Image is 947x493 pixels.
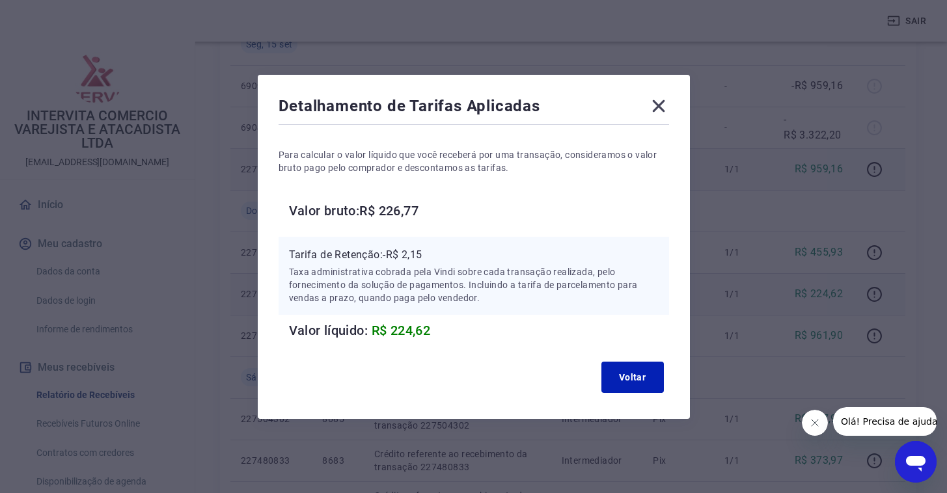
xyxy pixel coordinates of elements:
[8,9,109,20] span: Olá! Precisa de ajuda?
[279,96,669,122] div: Detalhamento de Tarifas Aplicadas
[601,362,664,393] button: Voltar
[279,148,669,174] p: Para calcular o valor líquido que você receberá por uma transação, consideramos o valor bruto pag...
[802,410,828,436] iframe: Fechar mensagem
[833,407,937,436] iframe: Mensagem da empresa
[895,441,937,483] iframe: Botão para abrir a janela de mensagens
[372,323,431,338] span: R$ 224,62
[289,265,659,304] p: Taxa administrativa cobrada pela Vindi sobre cada transação realizada, pelo fornecimento da soluç...
[289,200,669,221] h6: Valor bruto: R$ 226,77
[289,320,669,341] h6: Valor líquido:
[289,247,659,263] p: Tarifa de Retenção: -R$ 2,15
